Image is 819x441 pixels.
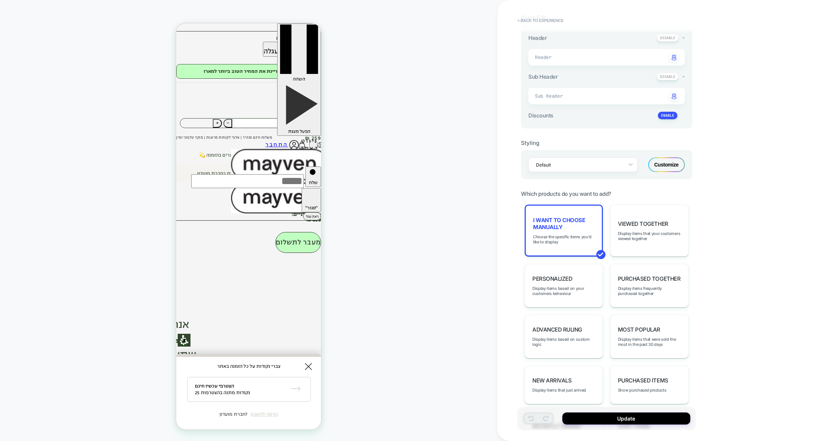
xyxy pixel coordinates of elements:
span: Display items that your customers viewed together [618,231,681,241]
span: Viewed Together [618,220,668,227]
img: mayven.co.il [55,159,152,190]
span: New Arrivals [532,377,571,384]
span: Display items that were sold the most in the past 30 days [618,337,681,347]
span: Purchased Items [618,377,668,384]
button: "סגור" [125,165,145,189]
div: כניסה לחשבון [71,388,102,394]
span: Choose the specific items you'd like to display [533,234,595,244]
button: Update [562,412,690,425]
span: "סגור" [129,181,141,188]
div: הצטרפי עכשיו חינם25 נקודות מתנה בהצטרפות [11,354,135,378]
span: - [682,73,685,80]
span: Sub Header [528,73,558,80]
input: לפתיחה תפריט להתאמה אישית [1,310,14,323]
div: 25 נקודות מתנה בהצטרפות [19,366,74,373]
div: הצטרפי עכשיו חינם [19,359,74,366]
button: מעבר לתשלום [99,209,145,229]
span: Which products do you want to add? [521,190,611,197]
span: I want to choose manually [533,217,595,231]
span: personalized [532,275,572,282]
small: ראה עוד [129,190,142,196]
input: חפש.י [15,151,128,165]
img: mayven.co.il [55,126,152,157]
div: חברת מועדון? [43,388,71,394]
span: Header [535,54,544,60]
span: Display items based on custom logic [532,337,595,347]
button: שלח [129,143,145,164]
span: שלח [133,156,141,162]
button: ראה עוד [127,189,145,197]
span: Sub Header [535,93,563,99]
span: Display items based on your customers behaviour [532,286,595,296]
a: לוגו של האתר , לחץ כאן בחזרה לדף הבית [55,103,152,193]
span: - [682,34,685,41]
span: Advanced Ruling [532,326,582,333]
span: Most Popular [618,326,660,333]
div: כניסה לחשבון [74,388,102,394]
span: Quick Edit [521,14,546,21]
span: Purchased Together [618,275,680,282]
div: צברי נקודות על כל הזמנה באתר [11,340,134,346]
span: Display items that just arrived [532,388,586,393]
div: Styling [521,139,692,146]
span: Show purchased products [618,388,667,393]
span: השהה [117,52,129,59]
span: Display items frequently purchased together [618,286,681,296]
button: < Back to experience [514,15,567,26]
img: edit with ai [672,55,676,60]
img: edit with ai [672,93,676,99]
span: Discounts [528,112,553,119]
span: Header [528,34,547,41]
